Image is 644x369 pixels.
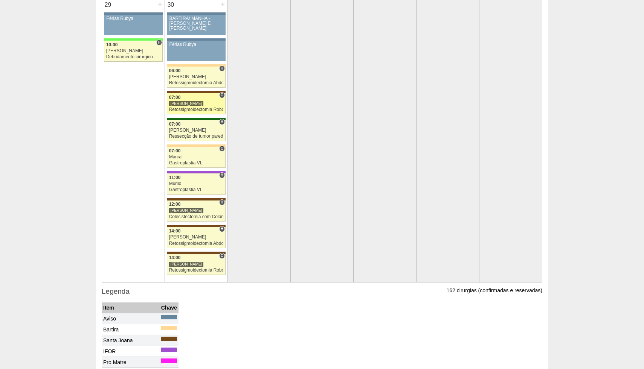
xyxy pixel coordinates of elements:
div: [PERSON_NAME] [169,128,224,133]
span: 14:00 [169,228,181,234]
a: C 07:00 [PERSON_NAME] Retossigmoidectomia Robótica [167,93,226,114]
div: Key: Santa Joana [167,198,226,200]
td: Pro Matre [102,357,160,368]
a: H 11:00 Murilo Gastroplastia VL [167,173,226,194]
div: Retossigmoidectomia Abdominal VL [169,80,224,85]
div: Debridamento cirurgico [106,55,161,59]
span: Hospital [219,65,225,71]
a: H 07:00 [PERSON_NAME] Ressecção de tumor parede abdominal pélvica [167,120,226,141]
a: BARTIRA/ MANHÃ -[PERSON_NAME] E [PERSON_NAME] [167,15,226,35]
div: Férias Rubya [169,42,223,47]
div: [PERSON_NAME] [169,101,204,106]
div: Marcal [169,155,224,159]
div: Key: IFOR [161,348,177,352]
a: H 10:00 [PERSON_NAME] Debridamento cirurgico [104,41,163,62]
div: Gastroplastia VL [169,187,224,192]
div: Key: Bartira [167,144,226,147]
span: 11:00 [169,175,181,180]
div: Key: Santa Maria [167,118,226,120]
div: Key: Santa Joana [161,337,177,341]
div: [PERSON_NAME] [169,235,224,240]
span: 14:00 [169,255,181,260]
div: Key: Aviso [104,12,163,15]
span: 10:00 [106,42,118,47]
div: Key: Pro Matre [161,358,177,363]
span: Hospital [219,226,225,232]
span: Hospital [219,199,225,205]
span: Consultório [219,92,225,98]
span: 07:00 [169,121,181,127]
div: Key: Aviso [161,315,177,319]
div: Key: Aviso [167,38,226,41]
div: [PERSON_NAME] [169,74,224,79]
div: Key: Santa Joana [167,225,226,227]
div: Murilo [169,181,224,186]
th: Chave [160,302,179,313]
span: Hospital [219,172,225,178]
span: 07:00 [169,95,181,100]
a: H 14:00 [PERSON_NAME] Retossigmoidectomia Abdominal VL [167,227,226,248]
div: Key: Aviso [167,12,226,15]
span: Hospital [156,39,162,46]
span: 07:00 [169,148,181,153]
td: Bartira [102,324,160,335]
td: IFOR [102,346,160,357]
td: Aviso [102,313,160,324]
div: Férias Rubya [107,16,160,21]
div: Ressecção de tumor parede abdominal pélvica [169,134,224,139]
div: Key: Brasil [104,38,163,41]
div: Colecistectomia com Colangiografia VL [169,214,224,219]
a: C 14:00 [PERSON_NAME] Retossigmoidectomia Robótica [167,254,226,275]
div: [PERSON_NAME] [106,49,161,53]
a: H 12:00 [PERSON_NAME] Colecistectomia com Colangiografia VL [167,200,226,222]
div: [PERSON_NAME] [169,208,204,213]
a: H 06:00 [PERSON_NAME] Retossigmoidectomia Abdominal VL [167,67,226,88]
div: Gastroplastia VL [169,161,224,166]
a: C 07:00 Marcal Gastroplastia VL [167,147,226,168]
p: 162 cirurgias (confirmadas e reservadas) [447,287,542,294]
span: 12:00 [169,202,181,207]
div: Key: IFOR [167,171,226,173]
th: Item [102,302,160,313]
div: Key: Santa Joana [167,252,226,254]
div: [PERSON_NAME] [169,261,204,267]
span: Consultório [219,253,225,259]
a: Férias Rubya [167,41,226,61]
div: Key: Santa Joana [167,91,226,93]
span: Hospital [219,119,225,125]
div: BARTIRA/ MANHÃ -[PERSON_NAME] E [PERSON_NAME] [169,16,223,31]
div: Key: Bartira [161,326,177,330]
span: 06:00 [169,68,181,73]
h3: Legenda [102,286,542,297]
div: Retossigmoidectomia Robótica [169,107,224,112]
span: Consultório [219,146,225,152]
a: Férias Rubya [104,15,163,35]
div: Retossigmoidectomia Robótica [169,268,224,273]
div: Retossigmoidectomia Abdominal VL [169,241,224,246]
div: Key: Bartira [167,64,226,67]
td: Santa Joana [102,335,160,346]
